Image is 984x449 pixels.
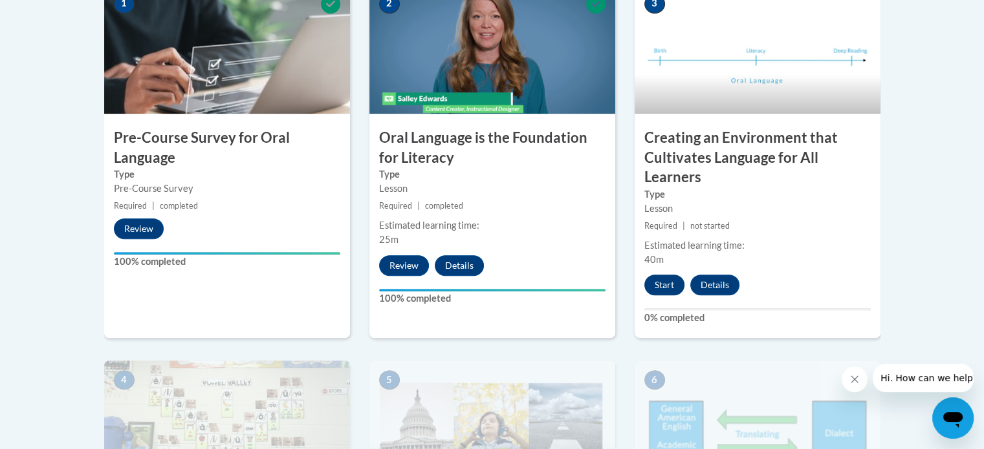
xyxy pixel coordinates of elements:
[114,370,135,390] span: 4
[379,234,399,245] span: 25m
[379,370,400,390] span: 5
[379,255,429,276] button: Review
[690,275,739,295] button: Details
[104,128,350,168] h3: Pre-Course Survey for Oral Language
[114,201,147,211] span: Required
[379,291,606,306] label: 100% completed
[842,366,868,392] iframe: Close message
[435,255,484,276] button: Details
[644,275,684,295] button: Start
[644,311,871,325] label: 0% completed
[8,9,105,19] span: Hi. How can we help?
[635,128,880,187] h3: Creating an Environment that Cultivates Language for All Learners
[644,254,664,265] span: 40m
[160,201,198,211] span: completed
[683,221,685,231] span: |
[379,289,606,291] div: Your progress
[379,201,412,211] span: Required
[114,167,340,182] label: Type
[114,252,340,255] div: Your progress
[417,201,420,211] span: |
[644,221,677,231] span: Required
[369,128,615,168] h3: Oral Language is the Foundation for Literacy
[114,255,340,269] label: 100% completed
[644,202,871,216] div: Lesson
[114,182,340,196] div: Pre-Course Survey
[644,370,665,390] span: 6
[644,238,871,253] div: Estimated learning time:
[152,201,155,211] span: |
[379,182,606,196] div: Lesson
[690,221,730,231] span: not started
[873,364,974,392] iframe: Message from company
[379,218,606,233] div: Estimated learning time:
[425,201,463,211] span: completed
[379,167,606,182] label: Type
[932,397,974,439] iframe: Button to launch messaging window
[644,187,871,202] label: Type
[114,218,164,239] button: Review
